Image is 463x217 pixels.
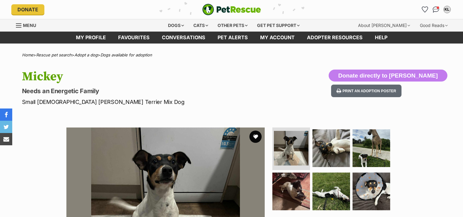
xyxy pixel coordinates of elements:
a: Conversations [431,5,441,14]
div: Other pets [213,19,252,32]
a: Home [22,52,33,57]
button: favourite [249,131,262,143]
button: My account [442,5,452,14]
span: Menu [23,23,36,28]
h1: Mickey [22,70,281,84]
div: About [PERSON_NAME] [354,19,414,32]
a: Dogs available for adoption [100,52,152,57]
img: Photo of Mickey [312,173,350,210]
a: Pet alerts [211,32,254,44]
img: Photo of Mickey [274,131,308,166]
img: Photo of Mickey [272,173,310,210]
div: Get pet support [253,19,304,32]
div: Dogs [164,19,188,32]
a: Adopt a dog [74,52,98,57]
a: Favourites [112,32,156,44]
div: Good Reads [416,19,452,32]
a: My profile [70,32,112,44]
button: Print an adoption poster [331,85,401,97]
div: Cats [189,19,212,32]
a: Rescue pet search [36,52,72,57]
a: conversations [156,32,211,44]
img: Photo of Mickey [312,129,350,167]
a: Help [369,32,394,44]
a: Menu [16,19,40,30]
img: Photo of Mickey [353,129,390,167]
button: Donate directly to [PERSON_NAME] [329,70,447,82]
img: chat-41dd97257d64d25036548639549fe6c8038ab92f7586957e7f3b1b290dea8141.svg [433,6,439,13]
p: Small [DEMOGRAPHIC_DATA] [PERSON_NAME] Terrier Mix Dog [22,98,281,106]
div: KL [444,6,450,13]
a: PetRescue [202,4,261,15]
div: > > > [7,53,457,57]
ul: Account quick links [420,5,452,14]
a: Donate [11,4,44,15]
p: Needs an Energetic Family [22,87,281,95]
img: logo-e224e6f780fb5917bec1dbf3a21bbac754714ae5b6737aabdf751b685950b380.svg [202,4,261,15]
img: Photo of Mickey [353,173,390,210]
a: Favourites [420,5,430,14]
a: Adopter resources [301,32,369,44]
a: My account [254,32,301,44]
